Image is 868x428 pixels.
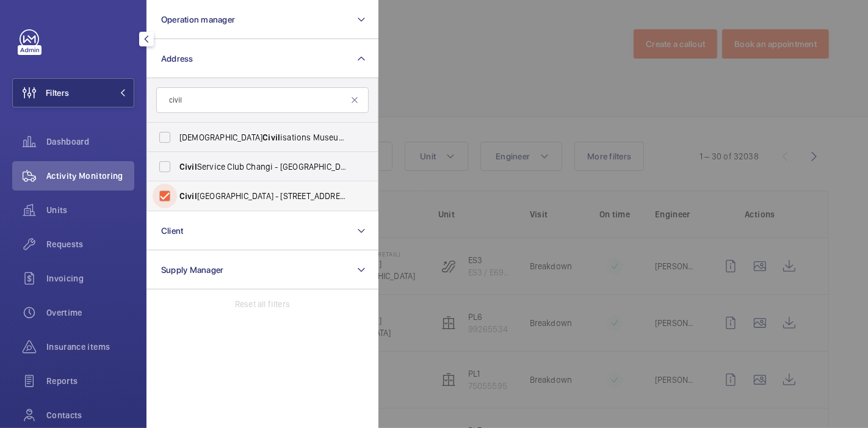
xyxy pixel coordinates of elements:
[46,375,134,387] span: Reports
[12,78,134,107] button: Filters
[46,204,134,216] span: Units
[46,341,134,353] span: Insurance items
[46,87,69,99] span: Filters
[46,170,134,182] span: Activity Monitoring
[46,136,134,148] span: Dashboard
[46,238,134,250] span: Requests
[46,272,134,285] span: Invoicing
[46,409,134,421] span: Contacts
[46,306,134,319] span: Overtime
